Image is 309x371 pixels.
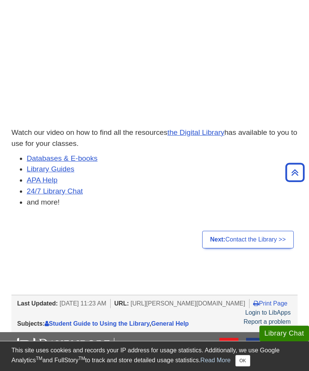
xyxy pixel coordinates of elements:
[200,357,230,363] a: Read More
[245,309,291,316] a: Login to LibApps
[253,300,288,307] a: Print Page
[17,338,162,358] img: DU Libraries
[246,338,265,364] a: Text
[219,338,238,364] a: E-mail
[27,197,298,208] li: and more!
[27,154,98,162] a: Databases & E-books
[11,346,298,366] div: This site uses cookies and records your IP address for usage statistics. Additionally, we use Goo...
[243,318,291,325] a: Report a problem
[253,300,259,306] i: Print Page
[36,356,42,361] sup: TM
[27,187,83,195] a: 24/7 Library Chat
[235,355,250,366] button: Close
[79,356,85,361] sup: TM
[259,326,309,341] button: Library Chat
[27,176,58,184] a: APA Help
[130,300,245,307] span: [URL][PERSON_NAME][DOMAIN_NAME]
[17,300,58,307] span: Last Updated:
[210,236,225,243] strong: Next:
[60,300,106,307] span: [DATE] 11:23 AM
[283,167,307,178] a: Back to Top
[11,127,298,149] p: Watch our video on how to find all the resources has available to you to use for your classes.
[167,128,224,136] a: the Digital Library
[114,300,129,307] span: URL:
[17,320,45,327] span: Subjects:
[45,320,189,327] span: ,
[202,231,294,248] a: Next:Contact the Library >>
[27,165,74,173] a: Library Guides
[151,320,189,327] a: General Help
[45,320,150,327] a: Student Guide to Using the Library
